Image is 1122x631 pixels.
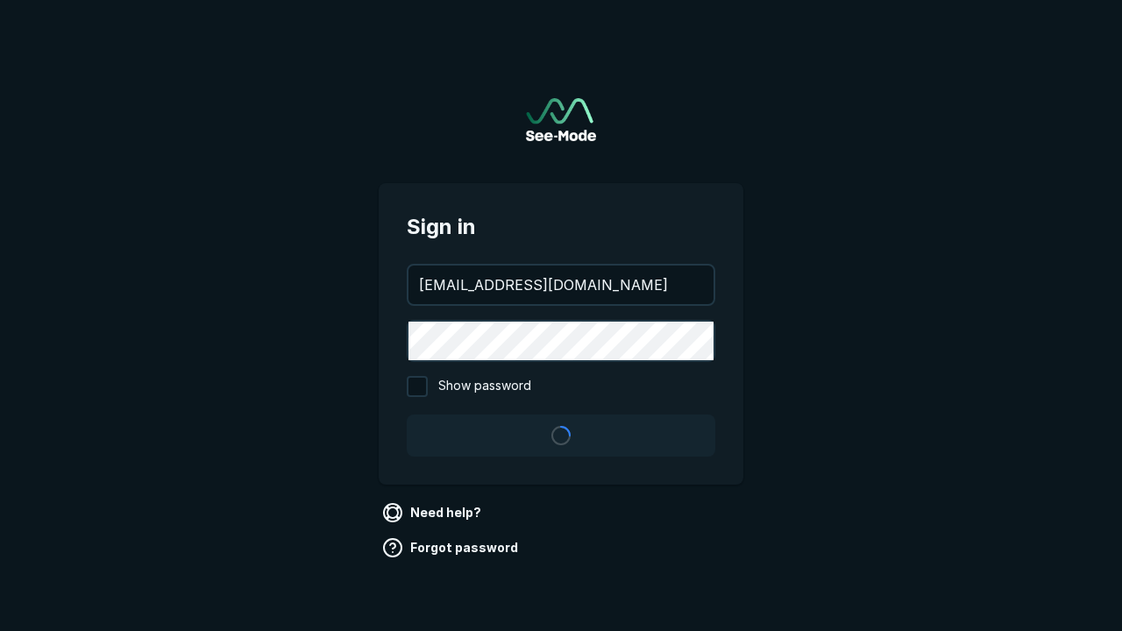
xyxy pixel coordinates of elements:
span: Show password [438,376,531,397]
a: Forgot password [379,534,525,562]
span: Sign in [407,211,715,243]
a: Go to sign in [526,98,596,141]
img: See-Mode Logo [526,98,596,141]
a: Need help? [379,499,488,527]
input: your@email.com [408,266,714,304]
